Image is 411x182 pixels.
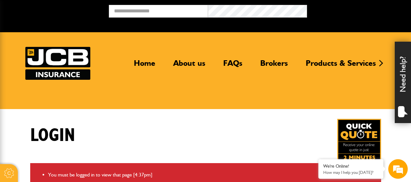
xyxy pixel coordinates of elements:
[25,47,90,80] a: JCB Insurance Services
[218,58,247,73] a: FAQs
[30,125,75,147] h1: Login
[301,58,381,73] a: Products & Services
[129,58,160,73] a: Home
[323,163,379,169] div: We're Online!
[255,58,293,73] a: Brokers
[337,119,381,163] a: Get your insurance quote in just 2-minutes
[168,58,210,73] a: About us
[323,170,379,175] p: How may I help you today?
[395,42,411,123] div: Need help?
[337,119,381,163] img: Quick Quote
[25,47,90,80] img: JCB Insurance Services logo
[48,171,376,179] li: You must be logged in to view that page [4:37pm]
[307,5,406,15] button: Broker Login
